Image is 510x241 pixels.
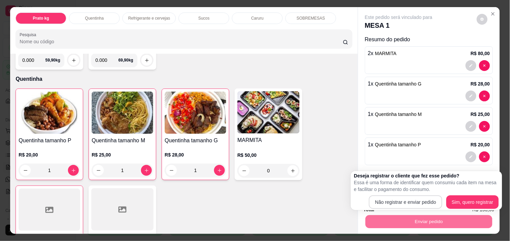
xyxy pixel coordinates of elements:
input: 0.00 [22,53,45,67]
p: SOBREMESAS [297,16,325,21]
img: product-image [92,92,153,134]
button: decrease-product-quantity [479,91,490,101]
span: Quentinha tamanho G [375,81,422,87]
span: Quentinha tamanho P [375,142,421,147]
button: decrease-product-quantity [479,60,490,71]
p: MESA 1 [365,21,433,30]
button: Enviar pedido [366,215,492,228]
button: increase-product-quantity [68,165,79,176]
p: Refrigerante e cervejas [128,16,170,21]
button: Sim, quero registrar [446,195,499,209]
h4: Quentinha tamanho M [92,137,153,145]
p: Prato kg [33,16,49,21]
p: 1 x [368,141,421,149]
img: product-image [237,91,300,134]
button: decrease-product-quantity [166,165,177,176]
p: R$ 28,00 [165,151,226,158]
p: R$ 20,00 [19,151,80,158]
p: Quentinha [85,16,103,21]
h4: MARMITA [237,136,300,144]
span: Quentinha tamanho M [375,112,422,117]
p: 2 x [368,49,397,57]
button: decrease-product-quantity [466,91,477,101]
button: Não registrar e enviar pedido [369,195,442,209]
p: Resumo do pedido [365,35,493,44]
p: Este pedido será vinculado para [365,14,433,21]
p: Quentinha [16,75,352,83]
label: Pesquisa [20,32,39,38]
button: increase-product-quantity [141,165,152,176]
h2: Deseja registrar o cliente que fez esse pedido? [354,172,499,179]
button: increase-product-quantity [214,165,225,176]
p: 1 x [368,110,422,118]
span: MARMITA [375,51,397,56]
button: decrease-product-quantity [20,165,31,176]
p: Sucos [199,16,210,21]
strong: Total [364,207,374,212]
button: decrease-product-quantity [479,121,490,132]
button: decrease-product-quantity [477,14,488,25]
button: decrease-product-quantity [466,60,477,71]
button: increase-product-quantity [68,55,79,66]
button: decrease-product-quantity [239,165,250,176]
h4: Quentinha tamanho P [19,137,80,145]
button: increase-product-quantity [287,165,298,176]
p: Essa é uma forma de identificar quem consumiu cada item na mesa e facilitar o pagamento do consumo. [354,179,499,193]
p: R$ 25,00 [92,151,153,158]
img: product-image [19,92,80,134]
button: decrease-product-quantity [479,151,490,162]
button: increase-product-quantity [141,55,152,66]
input: Pesquisa [20,38,343,45]
p: R$ 28,00 [471,80,490,87]
button: decrease-product-quantity [466,121,477,132]
input: 0.00 [95,53,118,67]
h4: Quentinha tamanho G [165,137,226,145]
p: R$ 25,00 [471,111,490,118]
button: decrease-product-quantity [93,165,104,176]
p: 1 x [368,80,422,88]
p: R$ 20,00 [471,141,490,148]
p: R$ 50,00 [237,152,300,159]
p: R$ 80,00 [471,50,490,57]
p: Caruru [251,16,264,21]
img: product-image [165,92,226,134]
button: decrease-product-quantity [466,151,477,162]
button: Close [488,8,499,19]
